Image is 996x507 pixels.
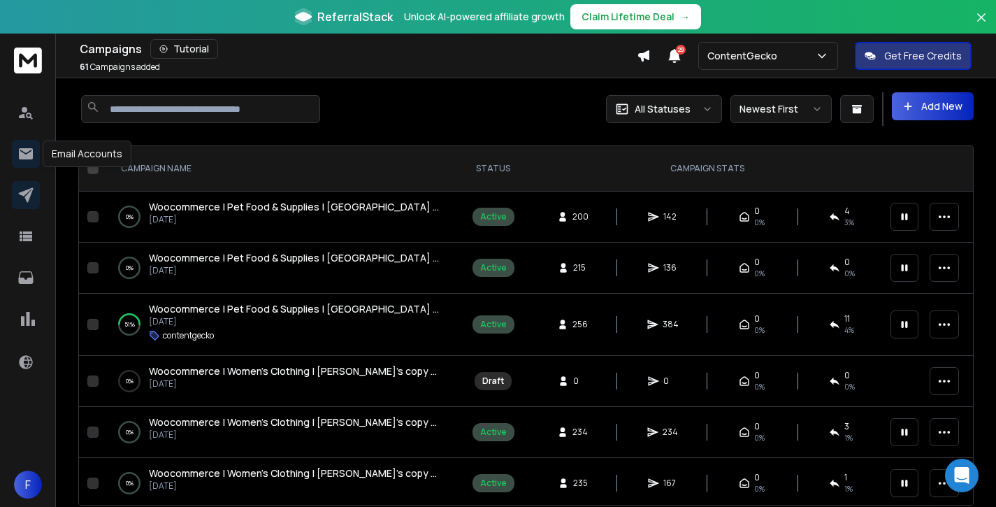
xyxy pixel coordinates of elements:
p: [DATE] [149,214,440,225]
div: Active [480,319,507,330]
div: Open Intercom Messenger [945,459,979,492]
span: 0 [754,257,760,268]
span: 1 % [844,432,853,443]
span: 0% [754,268,765,279]
span: 0 [754,313,760,324]
span: → [680,10,690,24]
span: ReferralStack [317,8,393,25]
span: 167 [663,478,677,489]
div: Active [480,478,507,489]
span: 1 [844,472,847,483]
p: Unlock AI-powered affiliate growth [404,10,565,24]
p: ContentGecko [707,49,783,63]
span: 215 [573,262,587,273]
p: [DATE] [149,480,440,492]
span: 0 [844,370,850,381]
span: 29 [676,45,686,55]
span: 256 [572,319,588,330]
p: 0 % [126,476,133,490]
a: Woocommerce | Women's Clothing | [PERSON_NAME]'s copy V4 | [GEOGRAPHIC_DATA] | [DATE] [149,364,440,378]
p: [DATE] [149,378,440,390]
button: Claim Lifetime Deal→ [570,4,701,29]
p: All Statuses [635,102,691,116]
p: Campaigns added [80,62,160,73]
span: 384 [663,319,679,330]
a: Woocommerce | Women's Clothing | [PERSON_NAME]'s copy v3 | [GEOGRAPHIC_DATA] | [DATE] [149,415,440,429]
p: 51 % [124,317,135,331]
span: 4 % [844,324,854,336]
span: 0 % [844,268,855,279]
span: 136 [663,262,677,273]
span: 0% [754,432,765,443]
td: 0%Woocommerce | Women's Clothing | [PERSON_NAME]'s copy V4 | [GEOGRAPHIC_DATA] | [DATE][DATE] [104,356,454,407]
a: Woocommerce | Women's Clothing | [PERSON_NAME]'s copy v2 | [GEOGRAPHIC_DATA] | [DATE] [149,466,440,480]
span: 0% [844,381,855,392]
span: 0 [754,421,760,432]
span: 0 [663,376,677,387]
span: 142 [663,211,677,222]
span: 0 [754,472,760,483]
span: Woocommerce | Women's Clothing | [PERSON_NAME]'s copy v2 | [GEOGRAPHIC_DATA] | [DATE] [149,466,593,480]
a: Woocommerce | Pet Food & Supplies | [GEOGRAPHIC_DATA] | Eerik's unhinged, shorter | [DATE] [149,302,440,316]
span: 3 % [844,217,854,228]
span: 235 [573,478,588,489]
span: Woocommerce | Pet Food & Supplies | [GEOGRAPHIC_DATA] | Eerik's unhinged, shorter | [DATE] [149,302,593,315]
p: 0 % [126,210,133,224]
span: Woocommerce | Pet Food & Supplies | [GEOGRAPHIC_DATA] | Eerik's unhinged, Erki v1 | [DATE] [149,251,585,264]
div: Email Accounts [43,141,131,167]
button: F [14,471,42,499]
div: Active [480,427,507,438]
p: 0 % [126,425,133,439]
button: Get Free Credits [855,42,972,70]
div: Draft [482,376,504,387]
p: contentgecko [163,330,214,341]
span: 0% [754,217,765,228]
span: 0 [573,376,587,387]
p: [DATE] [149,265,440,276]
span: 0% [754,483,765,494]
td: 0%Woocommerce | Pet Food & Supplies | [GEOGRAPHIC_DATA] | Eerik's unhinged, Erki v1 | [DATE][DATE] [104,243,454,294]
td: 0%Woocommerce | Pet Food & Supplies | [GEOGRAPHIC_DATA] | [PERSON_NAME]'s unhinged, Erki v2 | [DA... [104,192,454,243]
div: Active [480,262,507,273]
span: 234 [663,427,678,438]
span: 1 % [844,483,853,494]
p: [DATE] [149,429,440,441]
button: Add New [892,92,974,120]
a: Woocommerce | Pet Food & Supplies | [GEOGRAPHIC_DATA] | Eerik's unhinged, Erki v1 | [DATE] [149,251,440,265]
span: Woocommerce | Women's Clothing | [PERSON_NAME]'s copy v3 | [GEOGRAPHIC_DATA] | [DATE] [149,415,593,429]
div: Campaigns [80,39,637,59]
span: Woocommerce | Women's Clothing | [PERSON_NAME]'s copy V4 | [GEOGRAPHIC_DATA] | [DATE] [149,364,594,378]
span: 0% [754,324,765,336]
span: 61 [80,61,89,73]
span: 0% [754,381,765,392]
td: 51%Woocommerce | Pet Food & Supplies | [GEOGRAPHIC_DATA] | Eerik's unhinged, shorter | [DATE][DAT... [104,294,454,356]
span: 4 [844,206,850,217]
span: 0 [844,257,850,268]
span: 0 [754,206,760,217]
td: 0%Woocommerce | Women's Clothing | [PERSON_NAME]'s copy v3 | [GEOGRAPHIC_DATA] | [DATE][DATE] [104,407,454,458]
p: [DATE] [149,316,440,327]
span: Woocommerce | Pet Food & Supplies | [GEOGRAPHIC_DATA] | [PERSON_NAME]'s unhinged, Erki v2 | [DATE] [149,200,644,213]
p: 0 % [126,374,133,388]
span: 234 [572,427,588,438]
p: 0 % [126,261,133,275]
div: Active [480,211,507,222]
th: CAMPAIGN NAME [104,146,454,192]
button: Tutorial [150,39,218,59]
p: Get Free Credits [884,49,962,63]
a: Woocommerce | Pet Food & Supplies | [GEOGRAPHIC_DATA] | [PERSON_NAME]'s unhinged, Erki v2 | [DATE] [149,200,440,214]
button: Close banner [972,8,990,42]
th: CAMPAIGN STATS [533,146,882,192]
span: 200 [572,211,589,222]
span: 3 [844,421,849,432]
button: Newest First [730,95,832,123]
th: STATUS [454,146,533,192]
span: 0 [754,370,760,381]
span: 11 [844,313,850,324]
